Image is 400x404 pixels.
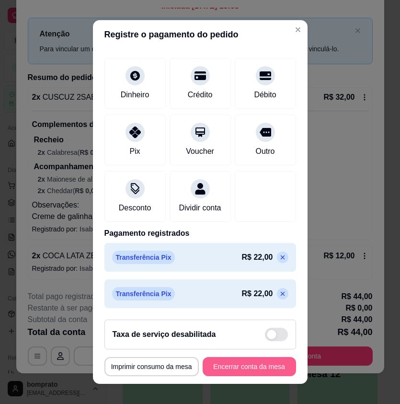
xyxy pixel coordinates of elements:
div: Dinheiro [121,89,149,101]
div: Crédito [188,89,213,101]
header: Registre o pagamento do pedido [93,20,308,49]
h2: Taxa de serviço desabilitada [113,329,216,340]
div: Dividir conta [179,202,221,214]
div: Outro [255,146,274,157]
p: Transferência Pix [112,251,175,264]
button: Encerrar conta da mesa [203,357,296,376]
button: Imprimir consumo da mesa [104,357,199,376]
button: Close [290,22,306,37]
p: R$ 22,00 [242,288,273,300]
div: Pix [129,146,140,157]
div: Débito [254,89,276,101]
p: Transferência Pix [112,287,175,300]
p: R$ 22,00 [242,252,273,263]
div: Desconto [119,202,151,214]
p: Pagamento registrados [104,228,296,239]
div: Voucher [186,146,214,157]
